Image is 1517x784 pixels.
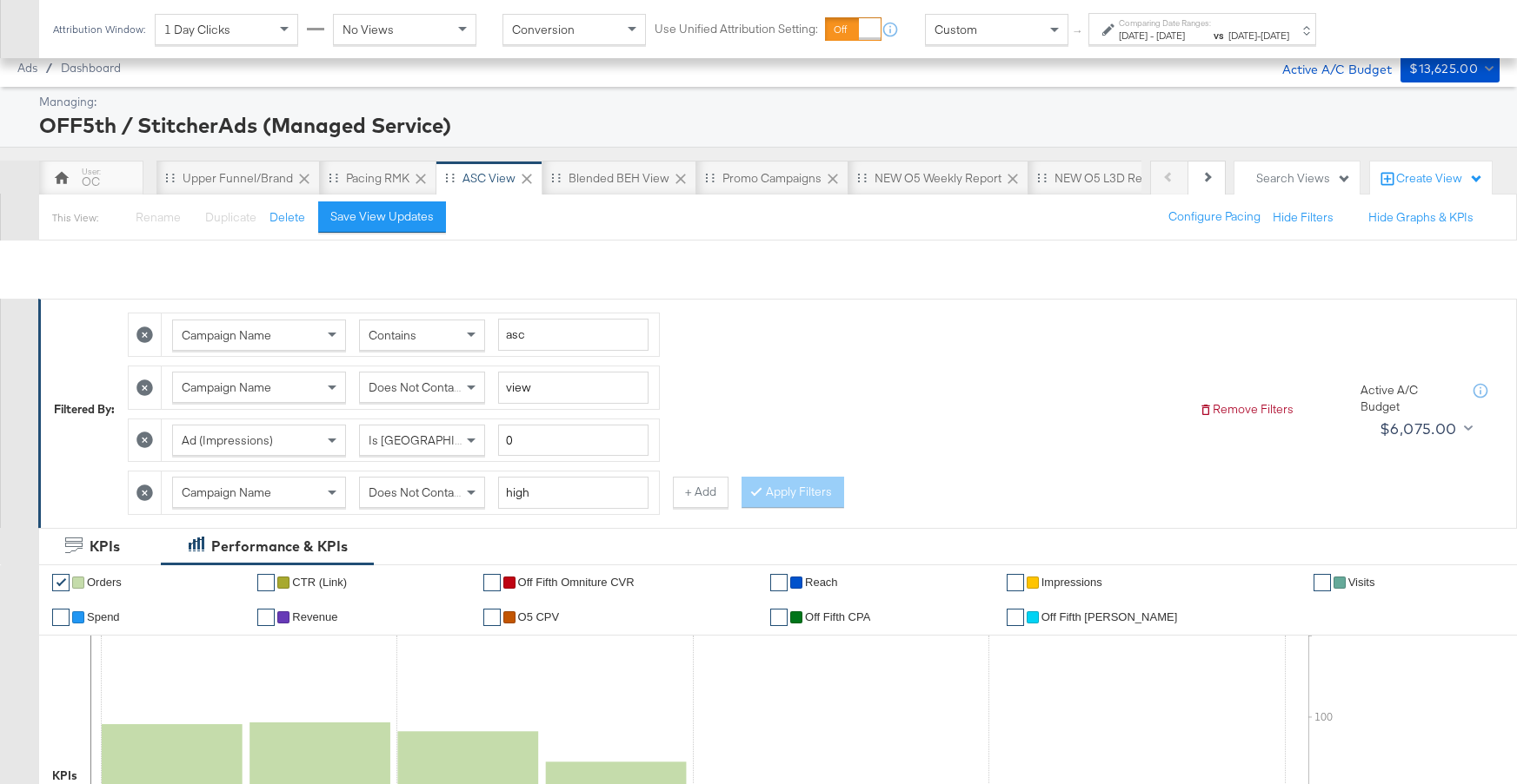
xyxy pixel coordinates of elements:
[483,574,501,591] a: ✔
[292,576,347,589] span: CTR (Link)
[165,173,175,182] div: Drag to reorder tab
[655,21,818,37] label: Use Unified Attribution Setting:
[17,61,37,75] span: Ads
[498,319,649,351] input: Enter a search term
[1037,173,1047,182] div: Drag to reorder tab
[292,610,337,623] span: Revenue
[935,22,977,37] span: Custom
[512,22,575,37] span: Conversion
[1041,610,1178,623] span: Off Fifth [PERSON_NAME]
[257,609,275,626] a: ✔
[37,61,61,75] span: /
[257,574,275,591] a: ✔
[1041,576,1102,589] span: Impressions
[182,379,271,395] span: Campaign Name
[1273,209,1334,226] button: Hide Filters
[1119,29,1211,43] div: -
[54,401,115,418] div: Filtered By:
[1119,29,1148,42] span: [DATE]
[770,609,788,626] a: ✔
[498,372,649,404] input: Enter a search term
[518,610,560,623] span: O5 CPV
[673,477,729,508] button: + Add
[52,768,77,784] div: KPIs
[1373,415,1476,443] button: $6,075.00
[269,209,305,226] button: Delete
[1264,55,1392,81] div: Active A/C Budget
[329,173,338,182] div: Drag to reorder tab
[52,574,70,591] a: ✔
[498,425,649,457] input: Enter a number
[1368,209,1474,226] button: Hide Graphs & KPIs
[1348,576,1375,589] span: Visits
[805,610,870,623] span: off fifth CPA
[52,23,146,36] div: Attribution Window:
[182,327,271,343] span: Campaign Name
[569,170,669,187] div: Blended BEH View
[1199,401,1294,418] button: Remove Filters
[1228,29,1257,42] span: [DATE]
[1314,574,1331,591] a: ✔
[1119,17,1211,29] label: Comparing Date Ranges:
[805,576,838,589] span: Reach
[445,173,455,182] div: Drag to reorder tab
[1070,30,1087,36] span: ↑
[318,201,446,233] button: Save View Updates
[1007,609,1024,626] a: ✔
[770,574,788,591] a: ✔
[369,432,502,448] span: Is [GEOGRAPHIC_DATA]
[82,174,100,190] div: OC
[551,173,561,182] div: Drag to reorder tab
[136,209,181,225] span: Rename
[1380,416,1457,442] div: $6,075.00
[87,610,120,623] span: Spend
[705,173,715,182] div: Drag to reorder tab
[1007,574,1024,591] a: ✔
[164,22,230,37] span: 1 Day Clicks
[857,173,867,182] div: Drag to reorder tab
[518,576,635,589] span: Off Fifth Omniture CVR
[722,170,822,187] div: Promo Campaigns
[205,209,256,225] span: Duplicate
[1261,29,1289,42] span: [DATE]
[52,609,70,626] a: ✔
[369,379,463,395] span: Does Not Contain
[90,537,120,557] div: KPIs
[1256,170,1351,187] div: Search Views
[87,576,122,589] span: Orders
[39,110,1495,140] div: OFF5th / StitcherAds (Managed Service)
[369,327,416,343] span: Contains
[182,484,271,500] span: Campaign Name
[483,609,501,626] a: ✔
[1156,29,1185,42] span: [DATE]
[39,94,1495,110] div: Managing:
[1361,382,1456,414] div: Active A/C Budget
[330,208,434,225] div: Save View Updates
[369,484,463,500] span: Does Not Contain
[346,170,409,187] div: Pacing RMK
[1211,29,1227,42] strong: vs
[875,170,1001,187] div: NEW O5 Weekly Report
[61,61,121,75] a: Dashboard
[1396,170,1483,188] div: Create View
[1227,29,1289,43] div: -
[52,211,98,225] div: This View:
[211,537,348,557] div: Performance & KPIs
[1401,55,1500,82] button: $13,625.00
[1409,58,1478,80] div: $13,625.00
[343,22,394,37] span: No Views
[462,170,516,187] div: ASC View
[183,170,293,187] div: Upper Funnel/Brand
[498,477,649,509] input: Enter a search term
[1055,170,1164,187] div: NEW O5 L3D Report
[1156,201,1273,233] button: Configure Pacing
[182,432,273,448] span: Ad (Impressions)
